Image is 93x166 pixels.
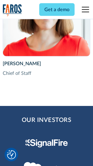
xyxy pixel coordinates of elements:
a: home [3,4,22,17]
div: [PERSON_NAME] [3,60,90,67]
button: Cookie Settings [7,150,16,159]
div: menu [78,2,90,17]
a: Get a demo [39,3,75,16]
h2: Our Investors [22,116,72,125]
img: Logo of the analytics and reporting company Faros. [3,4,22,17]
img: Revisit consent button [7,150,16,159]
div: Chief of Staff [3,70,90,77]
img: Signal Fire Logo [25,139,68,148]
